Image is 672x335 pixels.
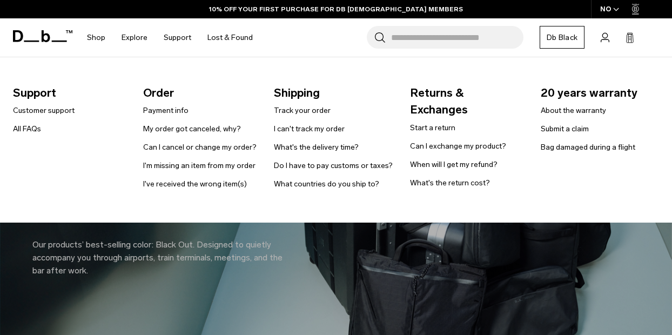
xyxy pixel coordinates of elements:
span: Support [13,84,126,102]
span: Returns & Exchanges [410,84,523,118]
a: What countries do you ship to? [274,178,379,190]
a: 10% OFF YOUR FIRST PURCHASE FOR DB [DEMOGRAPHIC_DATA] MEMBERS [209,4,463,14]
a: I've received the wrong item(s) [143,178,247,190]
a: Bag damaged during a flight [541,142,635,153]
a: Db Black [540,26,584,49]
span: Order [143,84,257,102]
a: Can I cancel or change my order? [143,142,257,153]
a: Track your order [274,105,331,116]
span: 20 years warranty [541,84,654,102]
a: Submit a claim [541,123,589,135]
a: Do I have to pay customs or taxes? [274,160,393,171]
a: Customer support [13,105,75,116]
span: Shipping [274,84,393,102]
nav: Main Navigation [79,18,261,57]
a: Support [164,18,191,57]
a: When will I get my refund? [410,159,498,170]
a: What's the delivery time? [274,142,359,153]
a: I can't track my order [274,123,345,135]
a: I'm missing an item from my order [143,160,256,171]
a: Payment info [143,105,189,116]
a: What's the return cost? [410,177,490,189]
a: Shop [87,18,105,57]
a: About the warranty [541,105,606,116]
a: Lost & Found [207,18,253,57]
a: All FAQs [13,123,41,135]
a: My order got canceled, why? [143,123,241,135]
a: Can I exchange my product? [410,140,506,152]
a: Explore [122,18,147,57]
a: Start a return [410,122,455,133]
